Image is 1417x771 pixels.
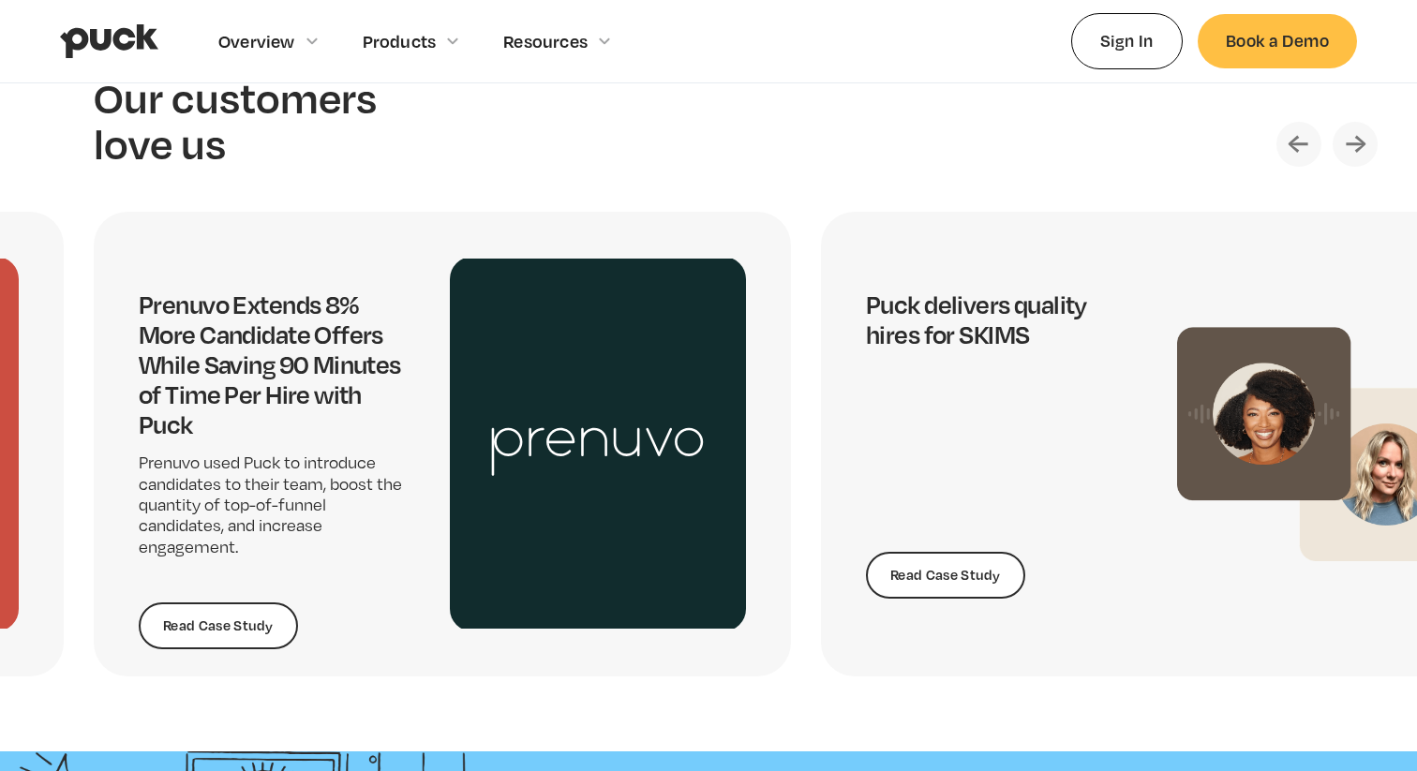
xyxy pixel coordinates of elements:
[139,452,405,557] p: Prenuvo used Puck to introduce candidates to their team, boost the quantity of top-of-funnel cand...
[94,74,394,167] h2: Our customers love us
[866,552,1025,599] a: Read Case Study
[139,602,298,649] a: Read Case Study
[503,31,588,52] div: Resources
[1276,122,1321,167] div: Previous slide
[1198,14,1357,67] a: Book a Demo
[866,289,1132,349] h4: Puck delivers quality hires for SKIMS
[363,31,437,52] div: Products
[94,212,791,676] div: 4 / 5
[1071,13,1183,68] a: Sign In
[139,289,405,439] h4: Prenuvo Extends 8% More Candidate Offers While Saving 90 Minutes of Time Per Hire with Puck
[1333,122,1378,167] div: Next slide
[218,31,295,52] div: Overview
